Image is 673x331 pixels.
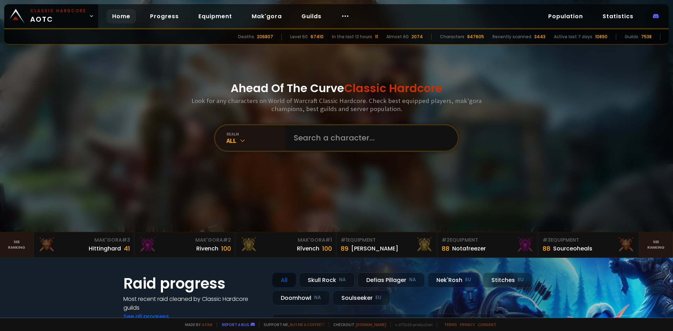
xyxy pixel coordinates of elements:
[311,34,324,40] div: 67410
[238,34,254,40] div: Deaths
[329,322,386,327] span: Checkout
[442,244,449,253] div: 88
[452,244,486,253] div: Notafreezer
[478,322,496,327] a: Consent
[641,34,652,40] div: 7538
[444,322,457,327] a: Terms
[595,34,607,40] div: 10890
[332,34,372,40] div: In the last 12 hours
[181,322,212,327] span: Made by
[297,244,319,253] div: Rîvench
[296,9,327,23] a: Guilds
[236,232,336,257] a: Mak'Gora#1Rîvench100
[442,236,534,244] div: Equipment
[375,294,381,301] small: EU
[123,312,169,320] a: See all progress
[193,9,238,23] a: Equipment
[221,244,231,253] div: 100
[639,232,673,257] a: Seeranking
[314,294,321,301] small: NA
[144,9,184,23] a: Progress
[543,9,589,23] a: Population
[358,273,425,288] div: Defias Pillager
[135,232,236,257] a: Mak'Gora#2Rivench100
[553,244,592,253] div: Sourceoheals
[333,290,390,305] div: Soulseeker
[272,290,330,305] div: Doomhowl
[272,273,296,288] div: All
[123,295,264,312] h4: Most recent raid cleaned by Classic Hardcore guilds
[465,276,471,283] small: EU
[4,4,98,28] a: Classic HardcoreAOTC
[375,34,378,40] div: 11
[196,244,218,253] div: Rivench
[189,97,484,113] h3: Look for any characters on World of Warcraft Classic Hardcore. Check best equipped players, mak'g...
[290,322,325,327] a: Buy me a coffee
[259,322,325,327] span: Support me,
[543,236,551,243] span: # 3
[442,236,450,243] span: # 2
[460,322,475,327] a: Privacy
[299,273,355,288] div: Skull Rock
[538,232,639,257] a: #3Equipment88Sourceoheals
[223,236,231,243] span: # 2
[534,34,545,40] div: 3443
[341,236,347,243] span: # 1
[38,236,130,244] div: Mak'Gora
[518,276,524,283] small: EU
[554,34,592,40] div: Active last 7 days
[226,137,285,145] div: All
[30,8,86,14] small: Classic Hardcore
[222,322,249,327] a: Report a bug
[336,232,437,257] a: #1Equipment89[PERSON_NAME]
[543,236,635,244] div: Equipment
[351,244,398,253] div: [PERSON_NAME]
[226,131,285,137] div: realm
[412,34,423,40] div: 2074
[356,322,386,327] a: [DOMAIN_NAME]
[290,125,449,151] input: Search a character...
[123,273,264,295] h1: Raid progress
[492,34,531,40] div: Recently scanned
[597,9,639,23] a: Statistics
[437,232,538,257] a: #2Equipment88Notafreezer
[483,273,532,288] div: Stitches
[341,244,348,253] div: 89
[428,273,480,288] div: Nek'Rosh
[246,9,287,23] a: Mak'gora
[30,8,86,25] span: AOTC
[139,236,231,244] div: Mak'Gora
[89,244,121,253] div: Hittinghard
[467,34,484,40] div: 847605
[240,236,332,244] div: Mak'Gora
[390,322,433,327] span: v. d752d5 - production
[341,236,433,244] div: Equipment
[202,322,212,327] a: a fan
[440,34,464,40] div: Characters
[124,244,130,253] div: 41
[339,276,346,283] small: NA
[34,232,135,257] a: Mak'Gora#3Hittinghard41
[543,244,550,253] div: 88
[325,236,332,243] span: # 1
[625,34,638,40] div: Guilds
[386,34,409,40] div: Almost 60
[344,80,442,96] span: Classic Hardcore
[322,244,332,253] div: 100
[409,276,416,283] small: NA
[290,34,308,40] div: Level 60
[231,80,442,97] h1: Ahead Of The Curve
[122,236,130,243] span: # 3
[257,34,273,40] div: 206807
[107,9,136,23] a: Home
